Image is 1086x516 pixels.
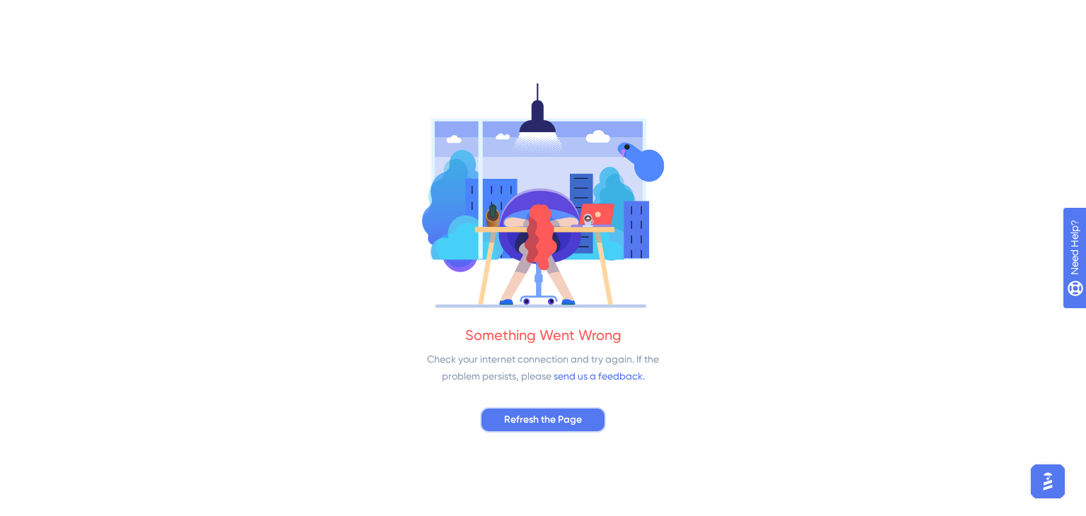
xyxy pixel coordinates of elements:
[419,351,667,385] div: Check your internet connection and try again. If the problem persists, please
[480,407,606,433] button: Refresh the Page
[504,411,582,428] span: Refresh the Page
[554,370,645,382] a: send us a feedback.
[465,325,621,345] div: Something Went Wrong
[33,4,88,20] span: Need Help?
[1027,460,1069,503] iframe: UserGuiding AI Assistant Launcher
